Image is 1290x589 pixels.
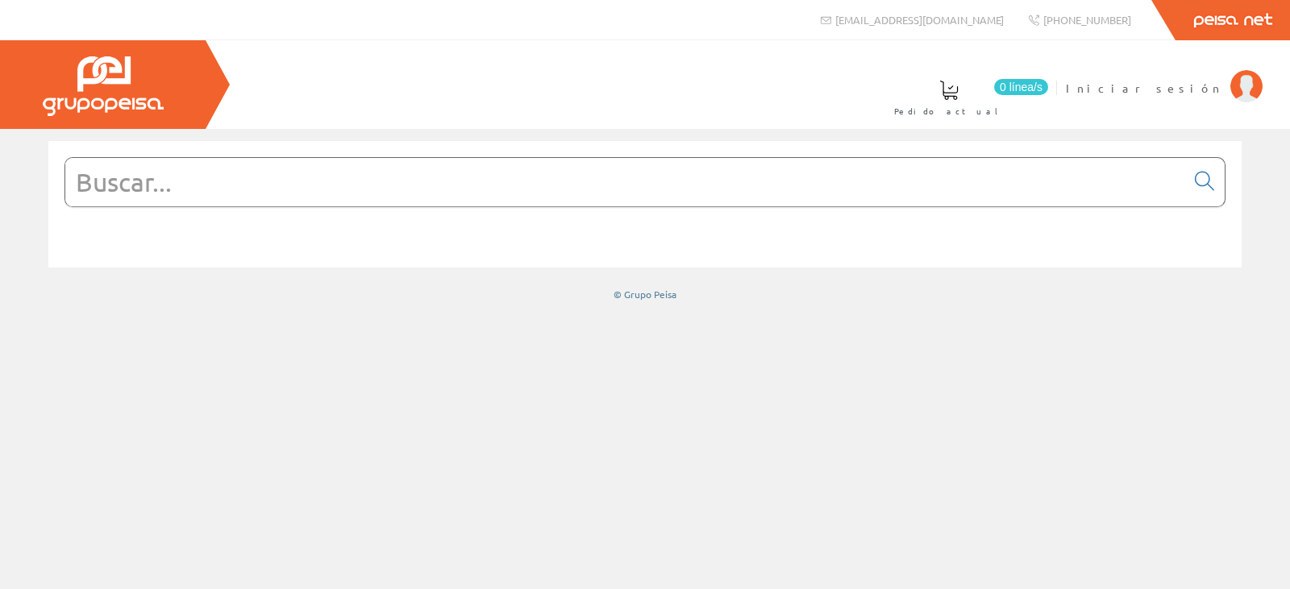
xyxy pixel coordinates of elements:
[1066,67,1263,82] a: Iniciar sesión
[48,288,1242,301] div: © Grupo Peisa
[1066,80,1222,96] span: Iniciar sesión
[1043,13,1131,27] span: [PHONE_NUMBER]
[65,158,1185,206] input: Buscar...
[835,13,1004,27] span: [EMAIL_ADDRESS][DOMAIN_NAME]
[994,79,1048,95] span: 0 línea/s
[43,56,164,116] img: Grupo Peisa
[894,103,1004,119] span: Pedido actual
